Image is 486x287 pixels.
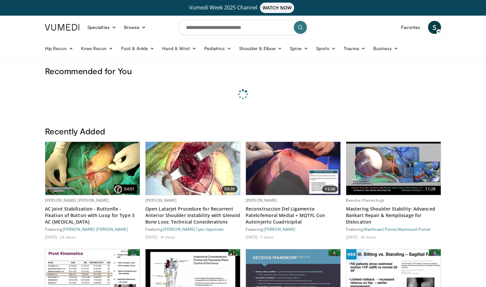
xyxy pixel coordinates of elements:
a: Vumedi Week 2025 ChannelWATCH NOW [46,3,440,13]
a: Bancha Chernchujit [346,198,384,203]
h3: Recommended for You [45,66,441,76]
a: Mastering Shoulder Stability: Advanced Bankart Repair & Remplissage for Dislocation [346,206,441,225]
a: Business [369,42,403,55]
a: Reconstruccion Del Ligamento Patelofemoral Medial + MQTFL Con Autoinjerto Cuadricipital [246,206,341,225]
a: [PERSON_NAME] [246,198,277,203]
img: VuMedi Logo [45,24,79,31]
div: Featuring: , [145,226,240,232]
li: 14 views [160,234,175,239]
a: Specialties [83,21,120,34]
img: 48f6f21f-43ea-44b1-a4e1-5668875d038e.620x360_q85_upscale.jpg [246,142,340,195]
a: Shoulder & Elbow [235,42,286,55]
a: Tyler Uppstrom [196,227,223,231]
a: [PERSON_NAME] [145,198,177,203]
div: Featuring: [45,226,140,232]
a: Browse [120,21,150,34]
a: Hand & Wrist [158,42,200,55]
a: [PERSON_NAME] [PERSON_NAME] [45,198,109,203]
a: 04:01 [45,142,140,195]
li: [DATE] [246,234,260,239]
img: 12bfd8a1-61c9-4857-9f26-c8a25e8997c8.620x360_q85_upscale.jpg [346,142,441,195]
a: 04:30 [146,142,240,195]
div: Featuring: , [346,226,441,232]
a: Wachirawit Penrat [398,227,431,231]
a: Spine [286,42,312,55]
span: 03:36 [322,186,338,192]
a: [PERSON_NAME] [264,227,295,231]
a: 11:28 [346,142,441,195]
li: [DATE] [45,234,59,239]
a: Pediatrics [200,42,235,55]
a: Foot & Ankle [117,42,159,55]
li: 24 views [60,234,76,239]
img: c2f644dc-a967-485d-903d-283ce6bc3929.620x360_q85_upscale.jpg [45,142,140,195]
a: 03:36 [246,142,340,195]
a: Trauma [340,42,369,55]
li: [DATE] [346,234,360,239]
h3: Recently Added [45,126,441,136]
li: 18 views [361,234,376,239]
a: Sports [312,42,340,55]
a: Wachirawit Penrat [364,227,397,231]
a: Favorites [397,21,424,34]
img: 2b2da37e-a9b6-423e-b87e-b89ec568d167.620x360_q85_upscale.jpg [146,142,240,195]
span: 04:01 [121,186,137,192]
div: Featuring: [246,226,341,232]
a: AC Joint Stabilization - Buttonfix - Fixation of Button with Loop for Type 3 AC [MEDICAL_DATA] [45,206,140,225]
li: [DATE] [145,234,159,239]
span: 04:30 [222,186,237,192]
li: 7 views [261,234,274,239]
a: [PERSON_NAME] [PERSON_NAME] [63,227,128,231]
a: Knee Recon [77,42,117,55]
a: Open Latarjet Procedure for Recurrent Anterior Shoulder Instability with Glenoid Bone Loss: Techn... [145,206,240,225]
span: 11:28 [422,186,438,192]
input: Search topics, interventions [178,20,308,35]
a: [PERSON_NAME] [163,227,195,231]
a: Hip Recon [41,42,77,55]
span: WATCH NOW [260,3,294,13]
a: S [428,21,441,34]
